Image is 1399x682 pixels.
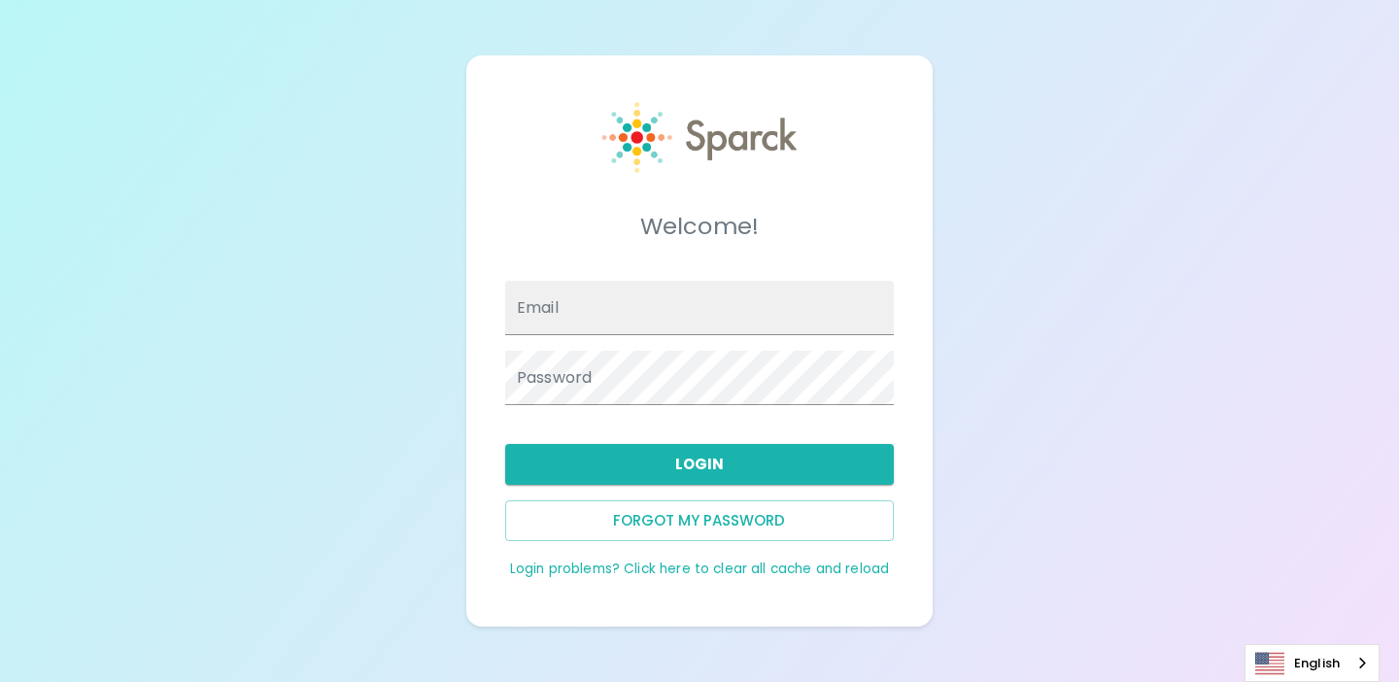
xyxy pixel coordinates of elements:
[1245,644,1380,682] aside: Language selected: English
[505,444,894,485] button: Login
[505,211,894,242] h5: Welcome!
[1245,645,1379,681] a: English
[1245,644,1380,682] div: Language
[602,102,797,173] img: Sparck logo
[505,500,894,541] button: Forgot my password
[510,560,889,578] a: Login problems? Click here to clear all cache and reload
